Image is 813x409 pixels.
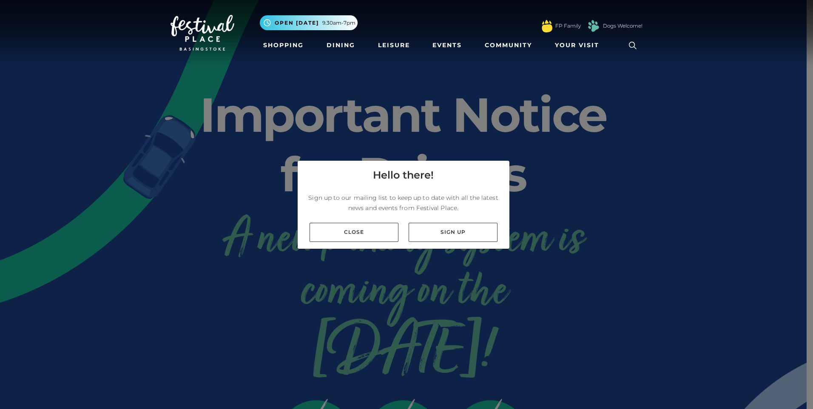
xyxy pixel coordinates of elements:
[555,41,599,50] span: Your Visit
[603,22,642,30] a: Dogs Welcome!
[429,37,465,53] a: Events
[375,37,413,53] a: Leisure
[310,223,398,242] a: Close
[555,22,581,30] a: FP Family
[409,223,497,242] a: Sign up
[323,37,358,53] a: Dining
[304,193,503,213] p: Sign up to our mailing list to keep up to date with all the latest news and events from Festival ...
[260,15,358,30] button: Open [DATE] 9.30am-7pm
[373,168,434,183] h4: Hello there!
[260,37,307,53] a: Shopping
[551,37,607,53] a: Your Visit
[481,37,535,53] a: Community
[275,19,319,27] span: Open [DATE]
[171,15,234,51] img: Festival Place Logo
[322,19,355,27] span: 9.30am-7pm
